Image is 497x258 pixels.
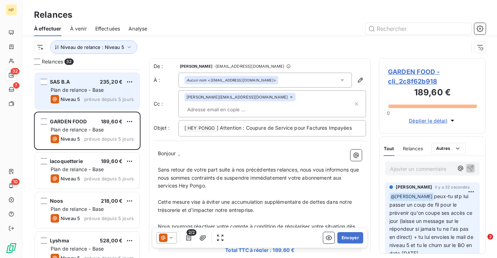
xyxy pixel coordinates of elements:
[187,124,216,133] span: HEY PONGO
[84,215,134,221] span: prévue depuis 5 jours
[158,223,357,237] span: Nous pourrons réactiver votre compte à condition de régulariser votre situation dès maintenant vi...
[187,95,288,99] span: [PERSON_NAME][EMAIL_ADDRESS][DOMAIN_NAME]
[61,215,80,221] span: Niveau 5
[50,158,83,164] span: lacoquetterie
[61,176,80,181] span: Niveau 5
[390,193,434,201] span: @ [PERSON_NAME]
[396,184,432,190] span: [PERSON_NAME]
[101,158,122,164] span: 189,60 €
[51,166,104,172] span: Plan de relance - Base
[384,146,394,151] span: Tout
[388,67,477,86] span: GARDEN FOOD - cli_2c8f62b918
[337,232,363,243] button: Envoyer
[158,167,361,189] span: Sans retour de votre part suite à nos précédentes relances, nous vous informons que nous sommes c...
[11,179,19,185] span: 10
[6,84,17,95] a: 7
[50,118,87,124] span: GARDEN FOOD
[365,23,472,34] input: Rechercher
[50,237,69,243] span: Lyshma
[407,117,458,125] button: Déplier le détail
[84,176,134,181] span: prévue depuis 5 jours
[50,79,70,85] span: SAS B.A
[61,44,124,50] span: Niveau de relance : Niveau 5
[187,78,276,83] div: <[EMAIL_ADDRESS][DOMAIN_NAME]>
[158,199,353,213] span: Cette mesure vise à éviter une accumulation supplémentaire de dettes dans notre trésorerie et d'i...
[61,136,80,142] span: Niveau 5
[432,143,466,154] button: Autres
[184,125,186,131] span: [
[34,69,141,258] div: grid
[435,185,470,189] span: il y a 32 secondes
[159,247,361,254] span: Total TTC à régler : 189,60 €
[34,25,62,32] span: À effectuer
[154,100,178,107] label: Cc :
[101,118,122,124] span: 189,60 €
[50,40,137,54] button: Niveau de relance : Niveau 5
[51,87,104,93] span: Plan de relance - Base
[51,127,104,133] span: Plan de relance - Base
[473,234,490,251] iframe: Intercom live chat
[184,104,266,115] input: Adresse email en copie ...
[154,125,170,131] span: Objet :
[387,110,390,116] span: 0
[84,96,134,102] span: prévue depuis 5 jours
[128,25,147,32] span: Analyse
[6,4,17,16] div: HP
[51,246,104,252] span: Plan de relance - Base
[13,82,19,89] span: 7
[100,79,122,85] span: 235,20 €
[154,63,178,70] span: De :
[84,136,134,142] span: prévue depuis 5 jours
[11,68,19,74] span: 32
[50,198,63,204] span: Noos
[388,86,477,100] h3: 189,60 €
[214,64,284,68] span: - [EMAIL_ADDRESS][DOMAIN_NAME]
[187,78,206,83] em: Aucun nom
[101,198,122,204] span: 218,00 €
[178,150,180,156] span: ,
[64,58,73,65] span: 32
[180,64,212,68] span: [PERSON_NAME]
[70,25,87,32] span: À venir
[187,229,196,236] span: 2/2
[154,77,178,84] label: À :
[42,58,63,65] span: Relances
[34,9,72,21] h3: Relances
[409,117,447,124] span: Déplier le détail
[158,150,176,156] span: Bonjour
[95,25,120,32] span: Effectuées
[61,96,80,102] span: Niveau 5
[100,237,122,243] span: 528,00 €
[6,69,17,81] a: 32
[487,234,493,240] span: 2
[6,242,17,254] img: Logo LeanPay
[51,206,104,212] span: Plan de relance - Base
[217,125,352,131] span: ] Attention : Coupure de Service pour Factures Impayées
[403,146,423,151] span: Relances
